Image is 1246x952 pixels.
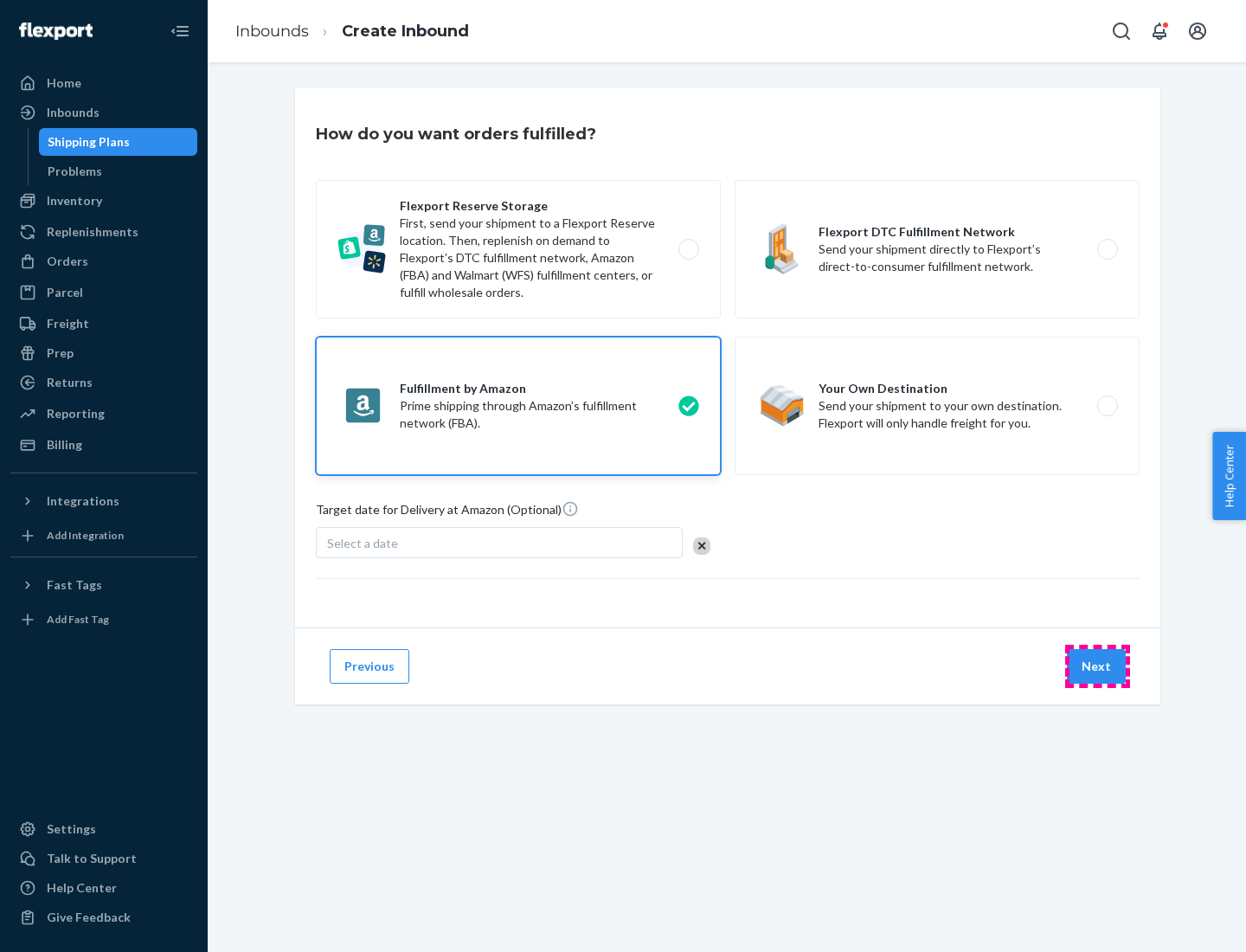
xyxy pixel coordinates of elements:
[47,405,105,422] div: Reporting
[327,536,398,550] span: Select a date
[39,158,198,185] a: Problems
[316,123,596,145] h3: How do you want orders fulfilled?
[10,815,197,843] a: Settings
[47,223,138,241] div: Replenishments
[10,522,197,550] a: Add Integration
[222,6,483,57] ol: breadcrumbs
[47,576,102,594] div: Fast Tags
[47,436,82,453] div: Billing
[47,104,100,121] div: Inbounds
[163,14,197,48] button: Close Navigation
[48,163,102,180] div: Problems
[47,253,88,270] div: Orders
[47,850,137,867] div: Talk to Support
[10,571,197,599] button: Fast Tags
[1212,432,1246,520] button: Help Center
[47,344,74,362] div: Prep
[10,431,197,459] a: Billing
[10,218,197,246] a: Replenishments
[10,279,197,306] a: Parcel
[47,879,117,897] div: Help Center
[47,374,93,391] div: Returns
[47,820,96,838] div: Settings
[1067,649,1126,684] button: Next
[1180,14,1215,48] button: Open account menu
[47,315,89,332] div: Freight
[47,612,109,627] div: Add Fast Tag
[10,339,197,367] a: Prep
[19,23,93,40] img: Flexport logo
[10,369,197,396] a: Returns
[330,649,409,684] button: Previous
[47,909,131,926] div: Give Feedback
[10,187,197,215] a: Inventory
[10,845,197,872] a: Talk to Support
[10,99,197,126] a: Inbounds
[47,492,119,510] div: Integrations
[235,22,309,41] a: Inbounds
[48,133,130,151] div: Shipping Plans
[10,606,197,634] a: Add Fast Tag
[10,248,197,275] a: Orders
[10,874,197,902] a: Help Center
[10,310,197,338] a: Freight
[1142,14,1177,48] button: Open notifications
[10,69,197,97] a: Home
[39,128,198,156] a: Shipping Plans
[47,528,124,543] div: Add Integration
[10,400,197,428] a: Reporting
[47,192,102,209] div: Inventory
[47,284,83,301] div: Parcel
[47,74,81,92] div: Home
[1104,14,1139,48] button: Open Search Box
[10,904,197,931] button: Give Feedback
[316,500,579,525] span: Target date for Delivery at Amazon (Optional)
[10,487,197,515] button: Integrations
[342,22,469,41] a: Create Inbound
